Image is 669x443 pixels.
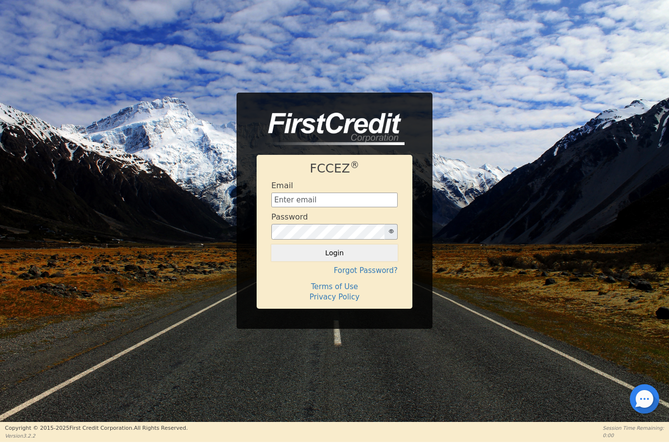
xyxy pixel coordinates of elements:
h1: FCCEZ [271,161,398,176]
p: Session Time Remaining: [603,424,664,432]
button: Login [271,245,398,261]
p: 0:00 [603,432,664,439]
h4: Forgot Password? [271,266,398,275]
sup: ® [350,160,359,170]
h4: Email [271,181,293,190]
p: Version 3.2.2 [5,432,188,440]
img: logo-CMu_cnol.png [257,113,405,145]
h4: Terms of Use [271,282,398,291]
h4: Password [271,212,308,221]
input: password [271,224,385,240]
span: All Rights Reserved. [134,425,188,431]
p: Copyright © 2015- 2025 First Credit Corporation. [5,424,188,433]
input: Enter email [271,193,398,207]
h4: Privacy Policy [271,293,398,301]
